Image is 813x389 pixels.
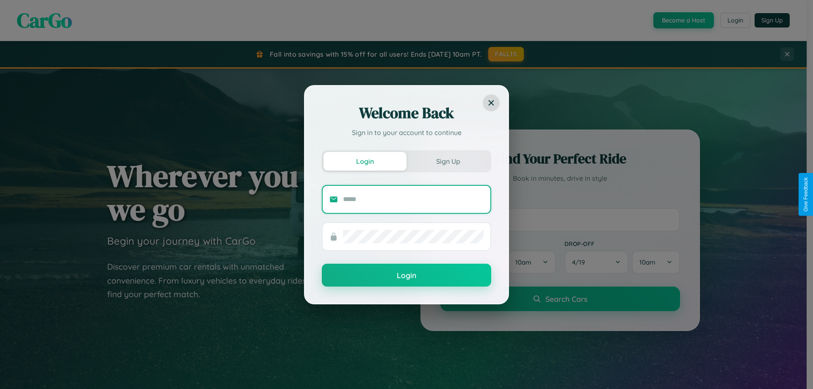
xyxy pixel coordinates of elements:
[406,152,489,171] button: Sign Up
[322,264,491,287] button: Login
[324,152,406,171] button: Login
[803,177,809,212] div: Give Feedback
[322,103,491,123] h2: Welcome Back
[322,127,491,138] p: Sign in to your account to continue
